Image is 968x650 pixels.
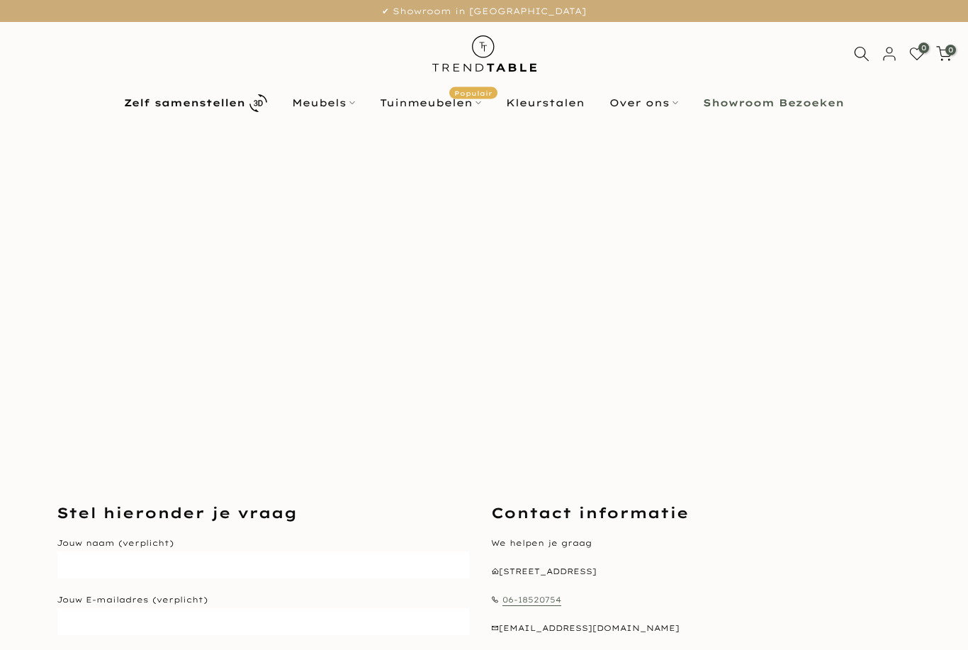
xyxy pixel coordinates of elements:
a: TuinmeubelenPopulair [368,94,494,111]
img: trend-table [422,22,546,85]
span: Populair [449,87,497,99]
label: Jouw naam (verplicht) [57,538,174,548]
label: Jouw E-mailadres (verplicht) [57,595,208,605]
p: [STREET_ADDRESS] [491,565,904,579]
span: 0 [918,43,929,53]
a: Meubels [280,94,368,111]
a: Over ons [597,94,691,111]
a: 0 [909,46,925,62]
a: Zelf samenstellen [112,91,280,116]
h3: Stel hieronder je vraag [57,503,470,523]
a: Showroom Bezoeken [691,94,857,111]
b: Showroom Bezoeken [703,98,844,108]
a: Kleurstalen [494,94,597,111]
h3: Contact informatie [491,503,904,523]
a: 0 [936,46,952,62]
span: 0 [945,45,956,55]
b: Zelf samenstellen [124,98,245,108]
p: [EMAIL_ADDRESS][DOMAIN_NAME] [491,622,904,636]
p: ✔ Showroom in [GEOGRAPHIC_DATA] [18,4,950,19]
a: 06-18520754 [502,595,561,606]
p: We helpen je graag [491,537,904,551]
iframe: toggle-frame [1,578,72,649]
